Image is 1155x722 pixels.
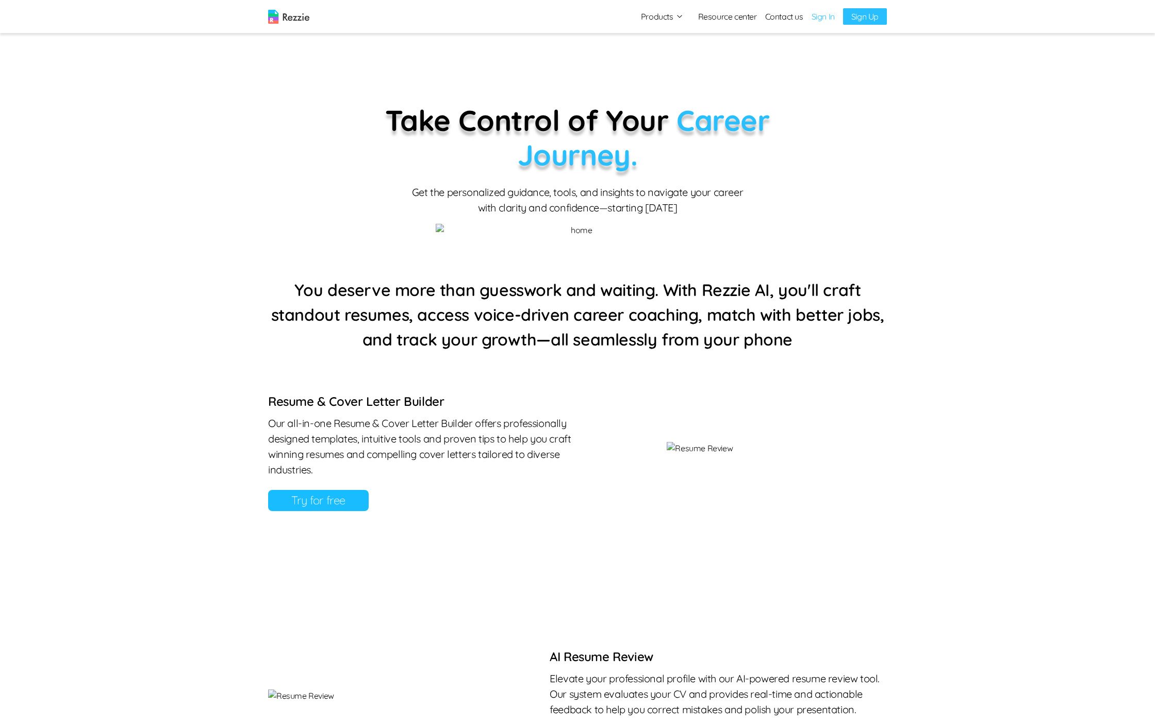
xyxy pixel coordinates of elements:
a: Sign Up [843,8,887,25]
p: Elevate your professional profile with our AI-powered resume review tool. Our system evaluates yo... [550,671,887,717]
a: Contact us [765,10,803,23]
span: Career Journey. [518,102,770,173]
a: Sign In [812,10,835,23]
p: Our all-in-one Resume & Cover Letter Builder offers professionally designed templates, intuitive ... [268,416,604,478]
button: Products [641,10,684,23]
img: logo [268,10,309,24]
a: Resource center [698,10,757,23]
img: Resume Review [667,442,887,454]
h6: Resume & Cover Letter Builder [268,393,604,409]
h4: You deserve more than guesswork and waiting. With Rezzie AI, you'll craft standout resumes, acces... [268,277,887,352]
p: Take Control of Your [333,103,822,172]
p: Get the personalized guidance, tools, and insights to navigate your career with clarity and confi... [410,185,745,216]
h6: AI Resume Review [550,648,887,665]
a: Try for free [268,490,369,511]
img: Resume Review [268,690,487,702]
img: home [436,224,719,236]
